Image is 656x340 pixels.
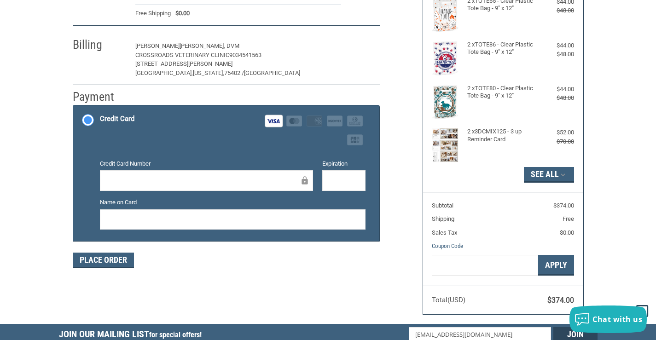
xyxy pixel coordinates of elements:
[135,60,232,67] span: [STREET_ADDRESS][PERSON_NAME]
[553,202,574,209] span: $374.00
[350,39,380,53] button: Edit
[432,202,453,209] span: Subtotal
[539,6,574,15] div: $48.00
[135,42,180,49] span: [PERSON_NAME]
[224,69,244,76] span: 75402 /
[539,50,574,59] div: $48.00
[322,159,366,168] label: Expiration
[100,159,313,168] label: Credit Card Number
[180,42,239,49] span: [PERSON_NAME], DVM
[592,314,642,324] span: Chat with us
[73,89,127,104] h2: Payment
[467,85,536,100] h4: 2 x TOTE80 - Clear Plastic Tote Bag - 9" x 12"
[432,255,538,276] input: Gift Certificate or Coupon Code
[244,69,300,76] span: [GEOGRAPHIC_DATA]
[467,41,536,56] h4: 2 x TOTE86 - Clear Plastic Tote Bag - 9" x 12"
[171,9,190,18] span: $0.00
[229,52,261,58] span: 9034541563
[467,128,536,143] h4: 2 x 3DCMIX125 - 3 up Reminder Card
[569,305,647,333] button: Chat with us
[538,255,574,276] button: Apply
[135,9,171,18] span: Free Shipping
[135,52,229,58] span: CROSSROADS VETERINARY CLINIC
[560,229,574,236] span: $0.00
[524,167,574,183] button: See All
[539,41,574,50] div: $44.00
[73,37,127,52] h2: Billing
[135,69,193,76] span: [GEOGRAPHIC_DATA],
[432,229,457,236] span: Sales Tax
[539,93,574,103] div: $48.00
[547,296,574,305] span: $374.00
[193,69,224,76] span: [US_STATE],
[432,242,463,249] a: Coupon Code
[149,330,202,339] span: for special offers!
[100,198,366,207] label: Name on Card
[539,137,574,146] div: $70.00
[539,85,574,94] div: $44.00
[432,296,465,304] span: Total (USD)
[563,215,574,222] span: Free
[100,111,134,127] div: Credit Card
[73,253,134,268] button: Place Order
[539,128,574,137] div: $52.00
[432,215,454,222] span: Shipping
